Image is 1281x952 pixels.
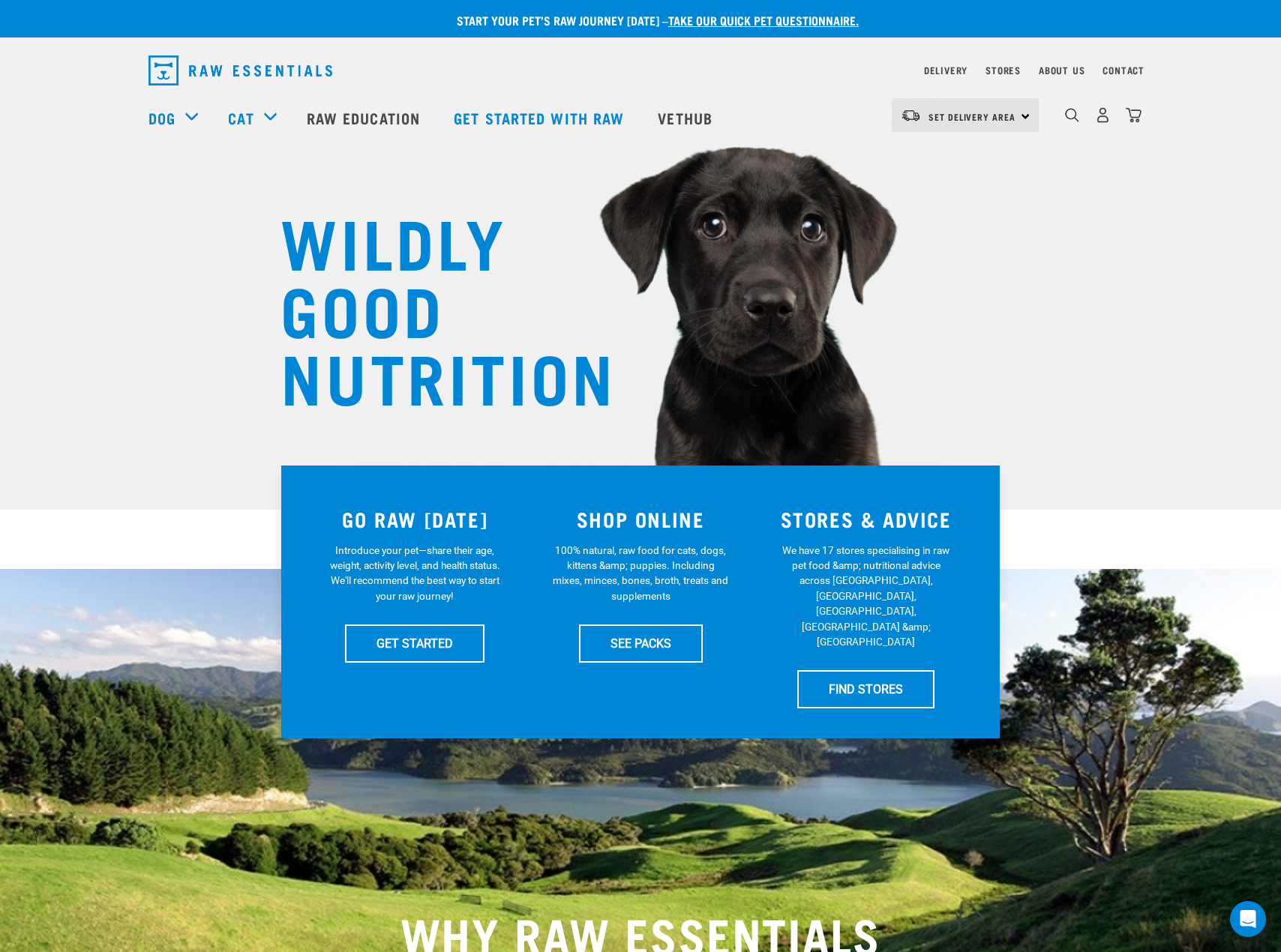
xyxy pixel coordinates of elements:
[924,67,967,73] a: Delivery
[327,543,503,604] p: Introduce your pet—share their age, weight, activity level, and health status. We'll recommend th...
[1065,108,1079,122] img: home-icon-1@2x.png
[668,16,859,23] a: take our quick pet questionnaire.
[797,670,934,708] a: FIND STORES
[553,543,729,604] p: 100% natural, raw food for cats, dogs, kittens &amp; puppies. Including mixes, minces, bones, bro...
[292,88,439,148] a: Raw Education
[778,543,954,650] p: We have 17 stores specialising in raw pet food &amp; nutritional advice across [GEOGRAPHIC_DATA],...
[280,206,580,409] h1: WILDLY GOOD NUTRITION
[762,507,970,531] h3: STORES & ADVICE
[643,88,731,148] a: Vethub
[136,49,1144,91] nav: dropdown navigation
[1095,107,1111,123] img: user.png
[579,624,703,662] a: SEE PACKS
[345,624,484,662] a: GET STARTED
[148,106,175,129] a: Dog
[148,55,332,85] img: Raw Essentials Logo
[901,109,921,122] img: van-moving.png
[1039,67,1084,73] a: About Us
[985,67,1021,73] a: Stores
[1230,901,1266,937] div: Open Intercom Messenger
[1126,107,1141,123] img: home-icon@2x.png
[439,88,643,148] a: Get started with Raw
[537,507,745,531] h3: SHOP ONLINE
[311,507,519,531] h3: GO RAW [DATE]
[928,114,1015,119] span: Set Delivery Area
[1102,67,1144,73] a: Contact
[228,106,253,129] a: Cat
